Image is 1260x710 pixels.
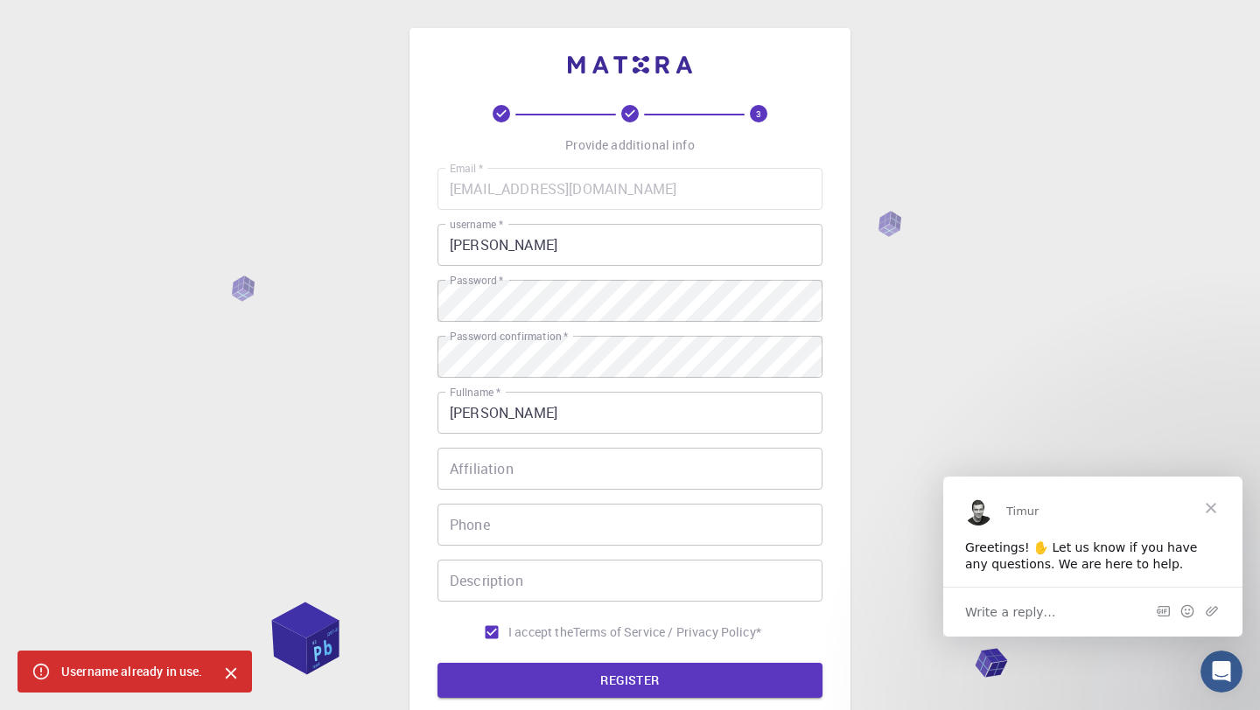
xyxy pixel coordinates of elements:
[573,623,761,641] p: Terms of Service / Privacy Policy *
[756,108,761,120] text: 3
[217,659,245,687] button: Close
[450,329,568,344] label: Password confirmation
[450,217,503,232] label: username
[1200,651,1242,693] iframe: Intercom live chat
[437,663,822,698] button: REGISTER
[450,161,483,176] label: Email
[565,136,694,154] p: Provide additional info
[573,623,761,641] a: Terms of Service / Privacy Policy*
[943,477,1242,637] iframe: Intercom live chat message
[450,385,500,400] label: Fullname
[450,273,503,288] label: Password
[508,623,573,641] span: I accept the
[61,656,203,687] div: Username already in use.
